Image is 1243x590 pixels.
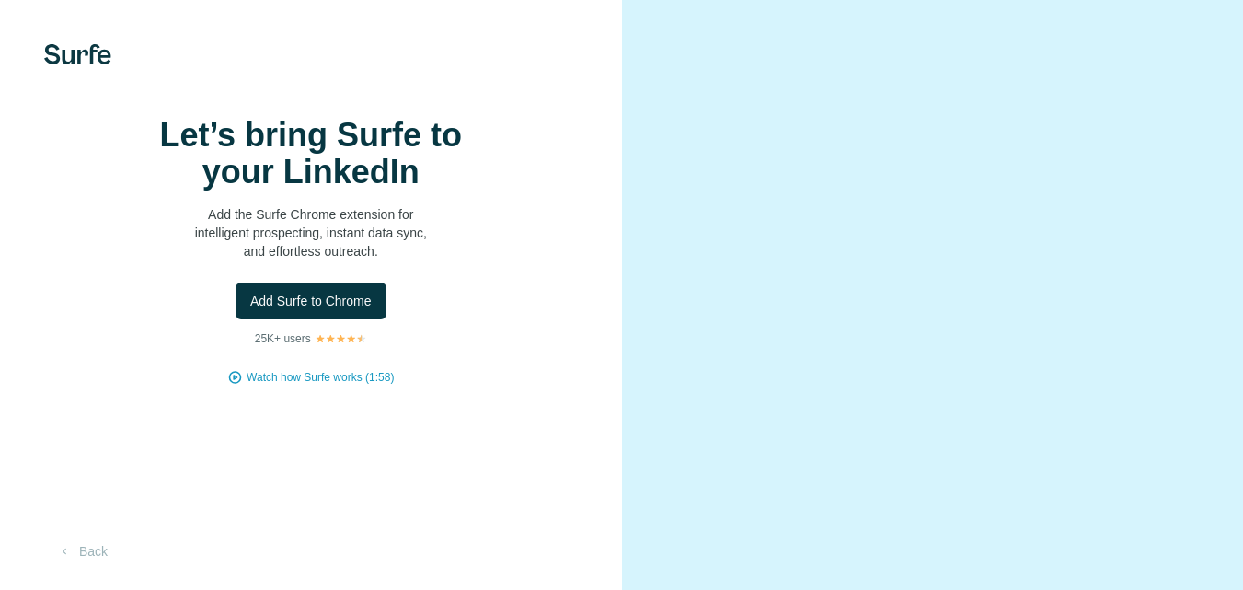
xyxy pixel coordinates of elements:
[247,369,394,386] button: Watch how Surfe works (1:58)
[250,292,372,310] span: Add Surfe to Chrome
[236,283,386,319] button: Add Surfe to Chrome
[127,117,495,191] h1: Let’s bring Surfe to your LinkedIn
[315,333,367,344] img: Rating Stars
[255,330,311,347] p: 25K+ users
[127,205,495,260] p: Add the Surfe Chrome extension for intelligent prospecting, instant data sync, and effortless out...
[44,44,111,64] img: Surfe's logo
[44,535,121,568] button: Back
